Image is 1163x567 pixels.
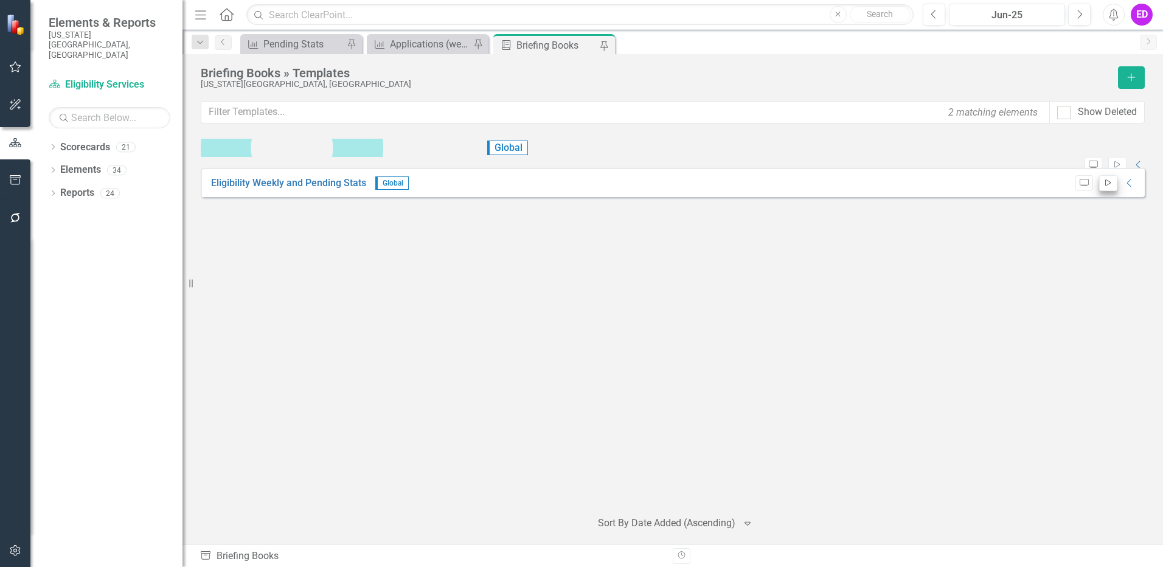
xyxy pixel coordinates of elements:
div: Pending Stats [263,37,344,52]
button: Jun-25 [949,4,1065,26]
a: Pending Stats [243,37,344,52]
div: Briefing Books [200,549,664,563]
div: 24 [100,188,120,198]
span: Elements & Reports [49,15,170,30]
a: Elements [60,163,101,177]
a: Scorecards [60,141,110,155]
span: Global [375,176,409,190]
input: Filter Templates... [201,101,1050,123]
div: Applications (weekly) [390,37,470,52]
span: Global [487,141,528,155]
a: Eligibility Services [49,78,170,92]
div: Show Deleted [1078,105,1137,119]
div: Jun-25 [953,8,1061,23]
small: [US_STATE][GEOGRAPHIC_DATA], [GEOGRAPHIC_DATA] [49,30,170,60]
a: Reports [60,186,94,200]
div: 2 matching elements [945,102,1041,122]
div: 21 [116,142,136,152]
span: Search [867,9,893,19]
button: Search [850,6,911,23]
input: Search ClearPoint... [246,4,914,26]
a: Applications (weekly) [370,37,470,52]
div: 34 [107,165,127,175]
input: Search Below... [49,107,170,128]
a: Eligibility Weekly and Pending Stats [211,176,366,190]
div: [US_STATE][GEOGRAPHIC_DATA], [GEOGRAPHIC_DATA] [201,80,1112,89]
button: ED [1131,4,1153,26]
div: Briefing Books [516,38,597,53]
img: ClearPoint Strategy [6,13,27,35]
div: Briefing Books » Templates [201,66,1112,80]
a: Eligibility Weekly Stats [389,57,487,239]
